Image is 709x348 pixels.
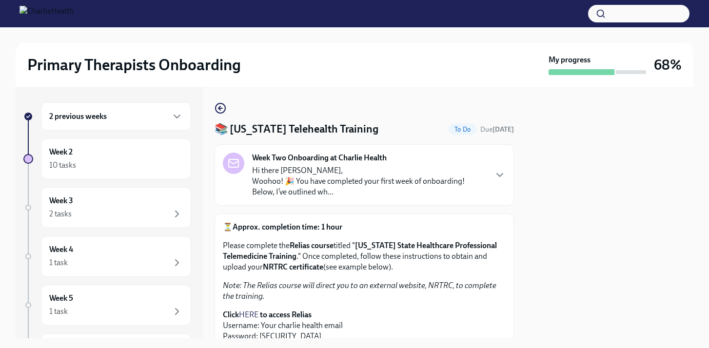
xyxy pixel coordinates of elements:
[49,111,107,122] h6: 2 previous weeks
[49,306,68,317] div: 1 task
[49,209,72,219] div: 2 tasks
[492,125,514,134] strong: [DATE]
[223,309,506,342] p: Username: Your charlie health email Password: [SECURITY_DATA]
[252,165,486,197] p: Hi there [PERSON_NAME], Woohoo! 🎉 You have completed your first week of onboarding! Below, I’ve o...
[23,138,191,179] a: Week 210 tasks
[223,310,239,319] strong: Click
[239,310,258,319] a: HERE
[290,241,334,250] strong: Relias course
[215,122,378,136] h4: 📚 [US_STATE] Telehealth Training
[23,285,191,326] a: Week 51 task
[223,222,506,232] p: ⏳
[260,310,312,319] strong: to access Relias
[49,244,73,255] h6: Week 4
[233,222,342,232] strong: Approx. completion time: 1 hour
[654,56,682,74] h3: 68%
[23,187,191,228] a: Week 32 tasks
[223,241,497,261] strong: [US_STATE] State Healthcare Professional Telemedicine Training
[49,147,73,157] h6: Week 2
[20,6,74,21] img: CharlieHealth
[549,55,591,65] strong: My progress
[252,153,387,163] strong: Week Two Onboarding at Charlie Health
[49,257,68,268] div: 1 task
[23,236,191,277] a: Week 41 task
[49,160,76,171] div: 10 tasks
[480,125,514,134] span: Due
[223,240,506,272] p: Please complete the titled " ." Once completed, follow these instructions to obtain and upload yo...
[27,55,241,75] h2: Primary Therapists Onboarding
[223,281,496,301] em: Note: The Relias course will direct you to an external website, NRTRC, to complete the training.
[449,126,476,133] span: To Do
[49,195,73,206] h6: Week 3
[41,102,191,131] div: 2 previous weeks
[263,262,323,271] strong: NRTRC certificate
[49,293,73,304] h6: Week 5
